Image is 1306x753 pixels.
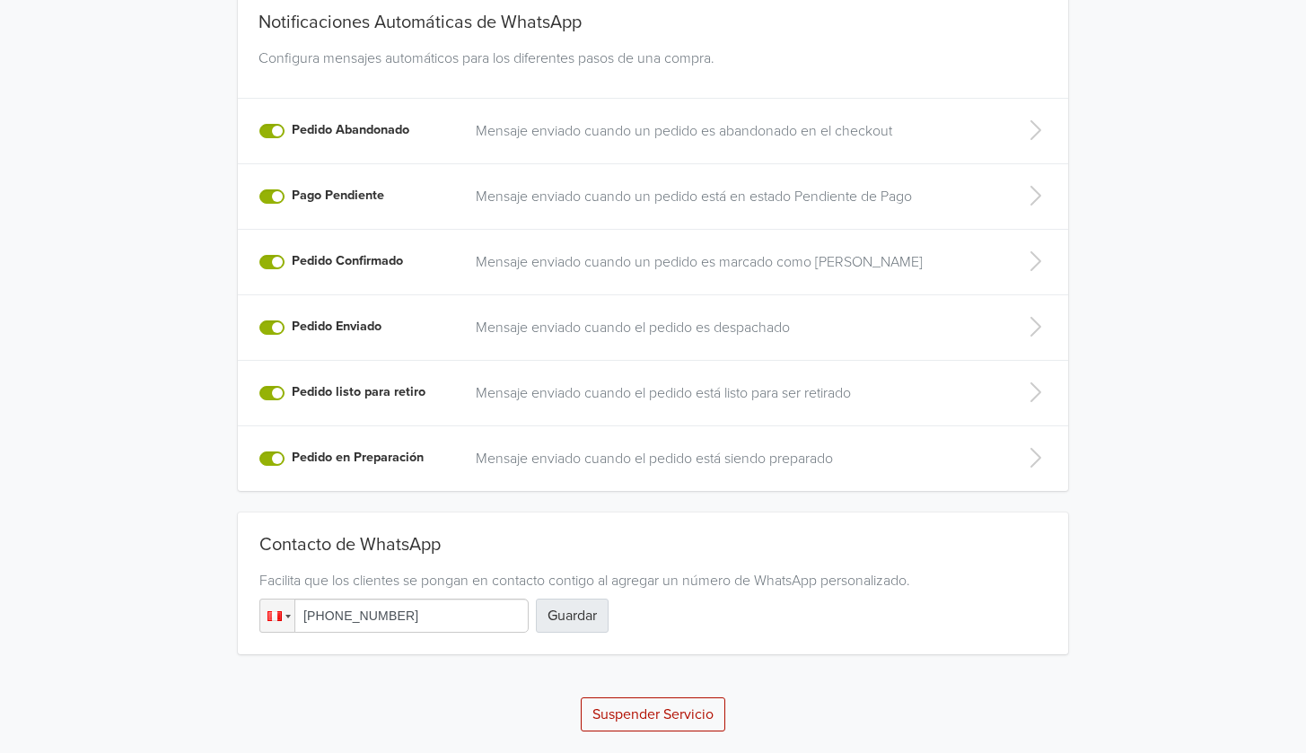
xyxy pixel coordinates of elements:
label: Pedido en Preparación [292,448,424,468]
div: Facilita que los clientes se pongan en contacto contigo al agregar un número de WhatsApp personal... [259,570,1047,591]
div: Configura mensajes automáticos para los diferentes pasos de una compra. [251,48,1055,91]
label: Pedido Confirmado [292,251,403,271]
a: Mensaje enviado cuando un pedido es abandonado en el checkout [476,120,991,142]
label: Pedido Abandonado [292,120,409,140]
a: Mensaje enviado cuando un pedido está en estado Pendiente de Pago [476,186,991,207]
label: Pedido listo para retiro [292,382,425,402]
label: Pedido Enviado [292,317,381,337]
label: Pago Pendiente [292,186,384,206]
a: Mensaje enviado cuando el pedido está siendo preparado [476,448,991,469]
input: 1 (702) 123-4567 [259,599,529,633]
a: Mensaje enviado cuando el pedido está listo para ser retirado [476,382,991,404]
div: Peru: + 51 [260,600,294,632]
div: Contacto de WhatsApp [259,534,1047,563]
button: Suspender Servicio [581,697,725,731]
a: Mensaje enviado cuando el pedido es despachado [476,317,991,338]
button: Guardar [536,599,609,633]
a: Mensaje enviado cuando un pedido es marcado como [PERSON_NAME] [476,251,991,273]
